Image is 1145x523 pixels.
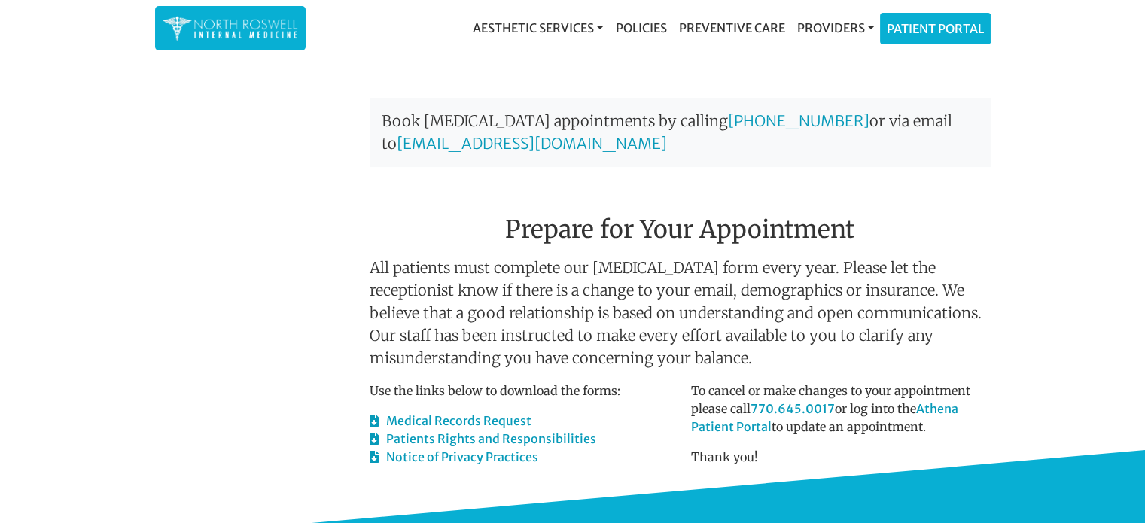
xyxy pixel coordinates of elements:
p: Thank you! [691,448,991,466]
a: Aesthetic Services [467,13,609,43]
a: 770.645.0017 [751,401,835,416]
a: [PHONE_NUMBER] [728,111,869,130]
img: North Roswell Internal Medicine [163,14,298,43]
p: Use the links below to download the forms: [370,382,669,400]
a: Preventive Care [672,13,790,43]
a: Providers [790,13,879,43]
a: Policies [609,13,672,43]
a: Patient Portal [881,14,990,44]
p: To cancel or make changes to your appointment please call or log into the to update an appointment. [691,382,991,436]
a: Athena Patient Portal [691,401,958,434]
p: All patients must complete our [MEDICAL_DATA] form every year. Please let the receptionist know i... [370,257,991,369]
a: Medical Records Request [370,413,531,428]
p: Book [MEDICAL_DATA] appointments by calling or via email to [370,98,991,167]
a: Patients Rights and Responsibilities [370,431,596,446]
a: [EMAIL_ADDRESS][DOMAIN_NAME] [397,134,667,153]
h2: Prepare for Your Appointment [370,179,991,250]
a: Notice of Privacy Practices [370,449,538,464]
